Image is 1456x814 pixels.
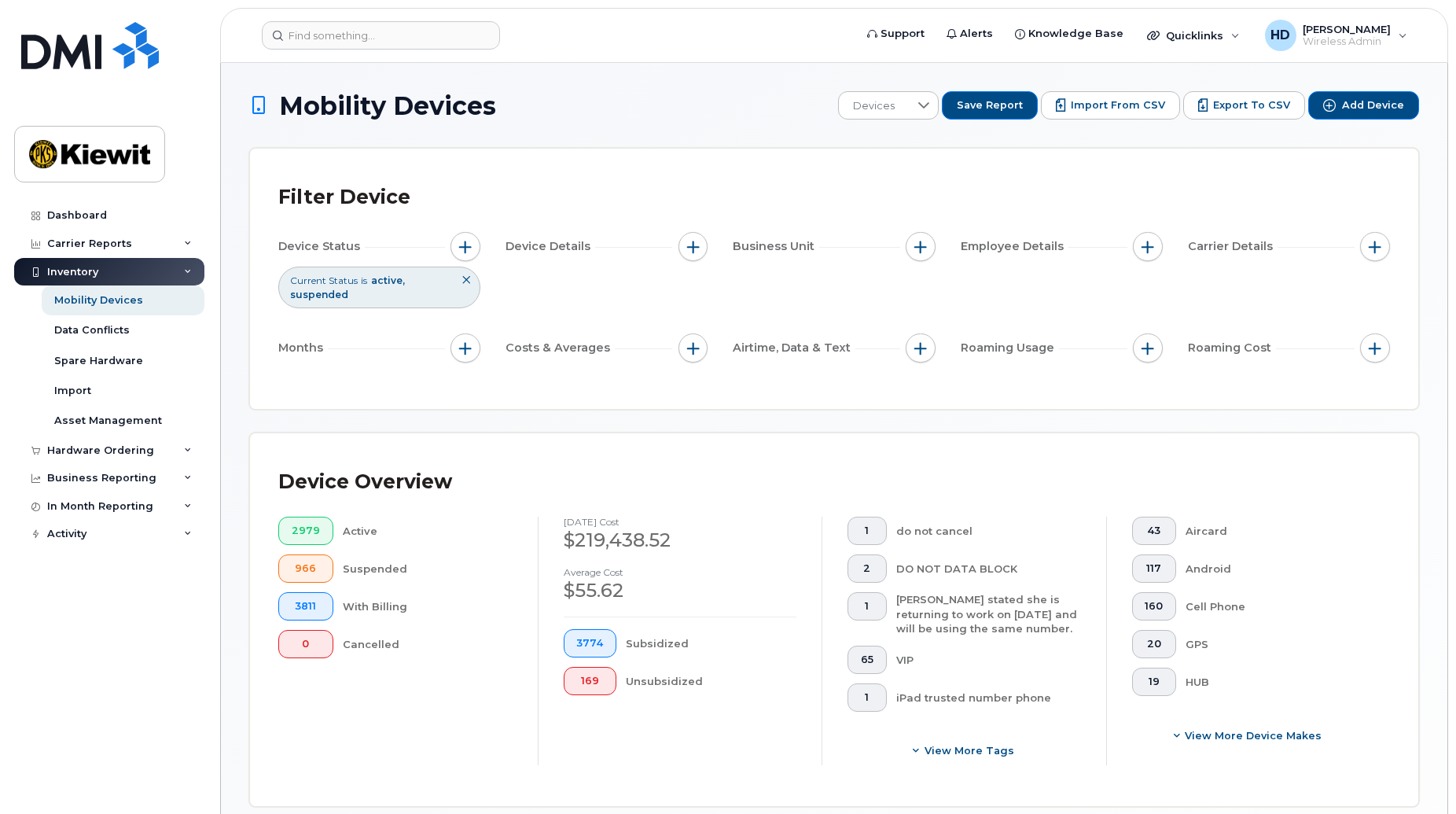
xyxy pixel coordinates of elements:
span: Costs & Averages [506,340,615,356]
div: do not cancel [896,517,1081,545]
span: 117 [1145,562,1163,575]
button: Import from CSV [1041,91,1180,120]
span: View more tags [925,743,1014,758]
button: View more tags [847,737,1081,765]
div: GPS [1186,630,1365,658]
span: 65 [861,654,873,666]
div: With Billing [343,592,513,621]
span: Device Status [278,238,365,255]
span: Save Report [957,98,1023,112]
span: Roaming Usage [961,340,1059,356]
span: Devices [839,92,909,120]
button: 3811 [278,592,333,621]
button: 966 [278,554,333,583]
div: [PERSON_NAME] stated she is returning to work on [DATE] and will be using the same number. [896,592,1081,636]
span: 1 [861,691,873,704]
span: Import from CSV [1071,98,1165,112]
h4: [DATE] cost [564,517,797,527]
div: Device Overview [278,462,452,503]
span: 2 [861,562,873,575]
div: Aircard [1186,517,1365,545]
div: iPad trusted number phone [896,683,1081,712]
span: 43 [1145,525,1163,537]
button: 117 [1132,554,1177,583]
span: Device Details [506,238,595,255]
div: Subsidized [626,629,796,657]
span: Current Status [290,274,358,287]
button: 1 [847,683,887,712]
span: Add Device [1342,98,1404,112]
span: 3774 [576,637,603,650]
button: 43 [1132,517,1177,545]
button: Export to CSV [1183,91,1305,120]
div: DO NOT DATA BLOCK [896,554,1081,583]
button: 20 [1132,630,1177,658]
div: $219,438.52 [564,527,797,554]
div: Suspended [343,554,513,583]
button: 19 [1132,668,1177,696]
div: Active [343,517,513,545]
span: is [361,274,367,287]
button: 169 [564,667,617,695]
span: 966 [292,562,320,575]
span: View More Device Makes [1185,728,1322,743]
span: Carrier Details [1188,238,1278,255]
span: Business Unit [733,238,819,255]
button: 3774 [564,629,617,657]
span: 160 [1145,600,1163,613]
div: Unsubsidized [626,667,796,695]
button: 0 [278,630,333,658]
span: active [371,274,405,286]
button: Save Report [942,91,1038,120]
button: 160 [1132,592,1177,621]
button: Add Device [1308,91,1419,120]
span: Export to CSV [1213,98,1290,112]
iframe: Messenger Launcher [1388,746,1444,802]
span: 1 [861,600,873,613]
span: Employee Details [961,238,1068,255]
span: 20 [1145,638,1163,650]
span: Mobility Devices [279,92,496,120]
span: 0 [292,638,320,650]
span: suspended [290,289,348,300]
span: 3811 [292,600,320,613]
span: 2979 [292,525,320,537]
div: Cell Phone [1186,592,1365,621]
span: Airtime, Data & Text [733,340,855,356]
div: $55.62 [564,577,797,604]
span: 169 [576,675,603,687]
div: Cancelled [343,630,513,658]
button: 1 [847,517,887,545]
button: 1 [847,592,887,621]
span: Months [278,340,328,356]
span: 1 [861,525,873,537]
button: View More Device Makes [1132,721,1366,750]
button: 2 [847,554,887,583]
div: Filter Device [278,177,410,218]
div: VIP [896,646,1081,674]
div: HUB [1186,668,1365,696]
button: 2979 [278,517,333,545]
button: 65 [847,646,887,674]
span: Roaming Cost [1188,340,1276,356]
div: Android [1186,554,1365,583]
h4: Average cost [564,567,797,577]
span: 19 [1145,676,1163,688]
